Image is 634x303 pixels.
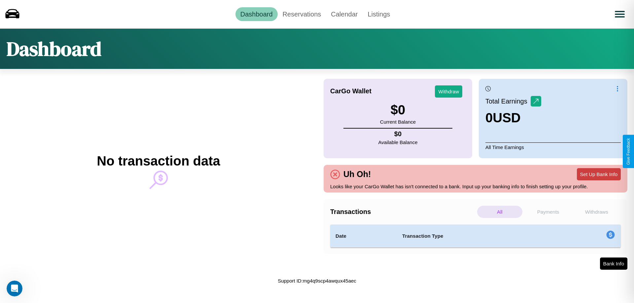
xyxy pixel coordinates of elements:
[380,117,416,126] p: Current Balance
[235,7,278,21] a: Dashboard
[7,281,22,296] iframe: Intercom live chat
[600,258,627,270] button: Bank Info
[335,232,392,240] h4: Date
[435,85,462,98] button: Withdraw
[330,87,371,95] h4: CarGo Wallet
[485,110,541,125] h3: 0 USD
[378,138,418,147] p: Available Balance
[380,103,416,117] h3: $ 0
[526,206,571,218] p: Payments
[330,182,621,191] p: Looks like your CarGo Wallet has isn't connected to a bank. Input up your banking info to finish ...
[485,95,531,107] p: Total Earnings
[626,138,631,165] div: Give Feedback
[378,130,418,138] h4: $ 0
[330,208,475,216] h4: Transactions
[363,7,395,21] a: Listings
[577,168,621,180] button: Set Up Bank Info
[326,7,363,21] a: Calendar
[7,35,101,62] h1: Dashboard
[330,225,621,248] table: simple table
[97,154,220,168] h2: No transaction data
[278,7,326,21] a: Reservations
[574,206,619,218] p: Withdraws
[340,169,374,179] h4: Uh Oh!
[278,276,356,285] p: Support ID: mg4q9scp4awqux45aec
[485,142,621,152] p: All Time Earnings
[402,232,552,240] h4: Transaction Type
[611,5,629,23] button: Open menu
[477,206,522,218] p: All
